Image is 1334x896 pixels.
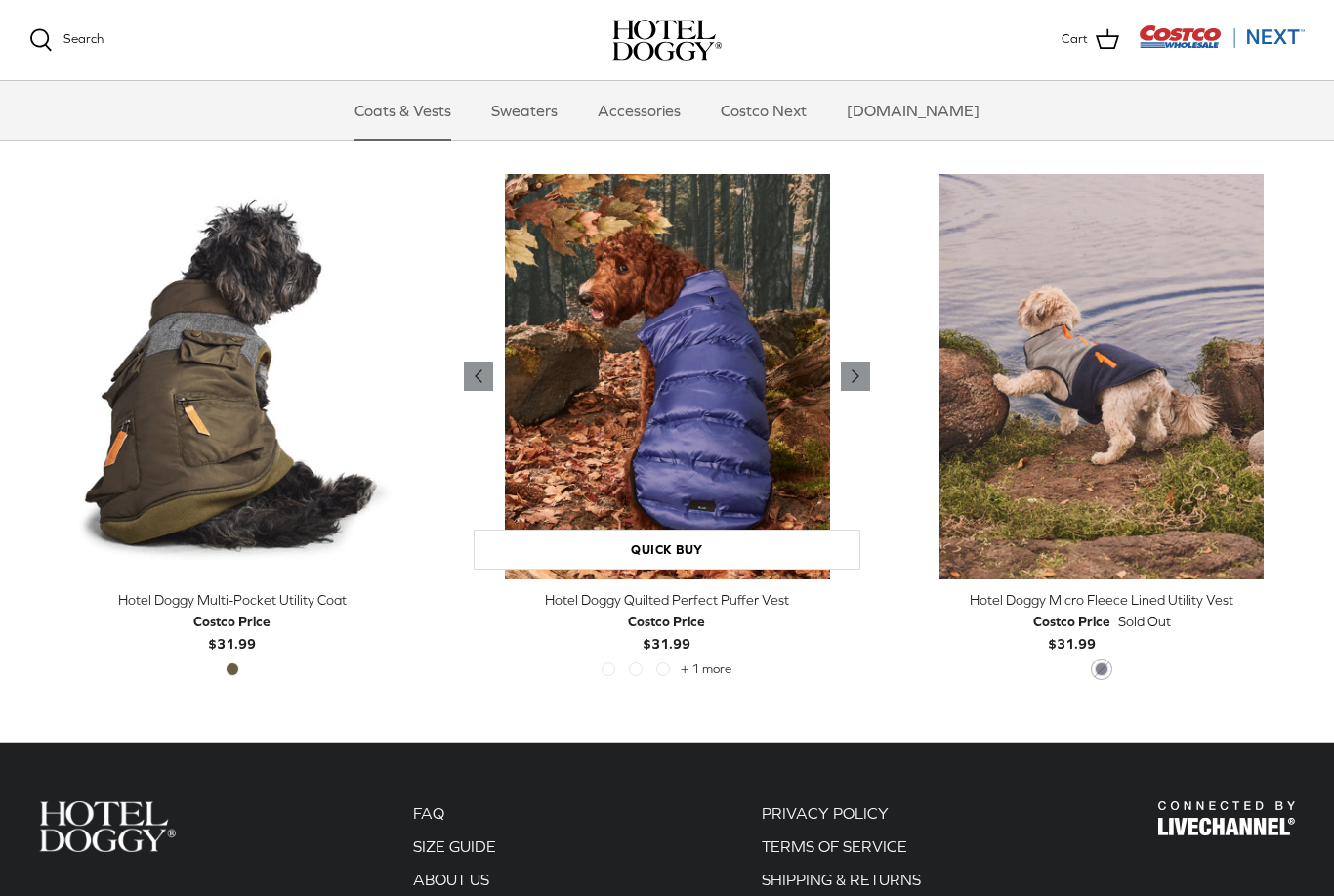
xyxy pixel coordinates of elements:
[474,81,575,140] a: Sweaters
[413,871,489,888] a: ABOUT US
[29,589,435,611] div: Hotel Doggy Multi-Pocket Utility Coat
[580,81,698,140] a: Accessories
[899,174,1305,579] a: Hotel Doggy Micro Fleece Lined Utility Vest
[1062,27,1119,53] a: Cart
[413,804,444,822] a: FAQ
[464,174,869,579] a: Hotel Doggy Quilted Perfect Puffer Vest
[464,362,493,391] a: Previous
[1139,37,1305,52] a: Visit Costco Next
[628,611,705,651] b: $31.99
[1062,29,1088,50] span: Cart
[29,174,435,579] a: Hotel Doggy Multi-Pocket Utility Coat
[193,611,271,632] div: Costco Price
[899,589,1305,655] a: Hotel Doggy Micro Fleece Lined Utility Vest Costco Price$31.99 Sold Out
[39,801,176,851] img: Hotel Doggy Costco Next
[841,362,870,391] a: Previous
[1139,24,1305,49] img: Costco Next
[628,611,705,632] div: Costco Price
[762,804,889,822] a: PRIVACY POLICY
[829,81,997,140] a: [DOMAIN_NAME]
[612,20,722,61] img: hoteldoggycom
[762,871,921,888] a: SHIPPING & RETURNS
[29,589,435,655] a: Hotel Doggy Multi-Pocket Utility Coat Costco Price$31.99
[1033,611,1110,651] b: $31.99
[63,31,104,46] span: Search
[612,20,722,61] a: hoteldoggy.com hoteldoggycom
[899,589,1305,611] div: Hotel Doggy Micro Fleece Lined Utility Vest
[193,611,271,651] b: $31.99
[762,837,907,855] a: TERMS OF SERVICE
[464,589,869,611] div: Hotel Doggy Quilted Perfect Puffer Vest
[337,81,469,140] a: Coats & Vests
[464,589,869,655] a: Hotel Doggy Quilted Perfect Puffer Vest Costco Price$31.99
[681,662,731,676] span: + 1 more
[29,28,104,52] a: Search
[1118,611,1171,632] span: Sold Out
[1033,611,1110,632] div: Costco Price
[1158,801,1295,835] img: Hotel Doggy Costco Next
[703,81,824,140] a: Costco Next
[413,837,496,855] a: SIZE GUIDE
[474,530,859,570] a: Quick buy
